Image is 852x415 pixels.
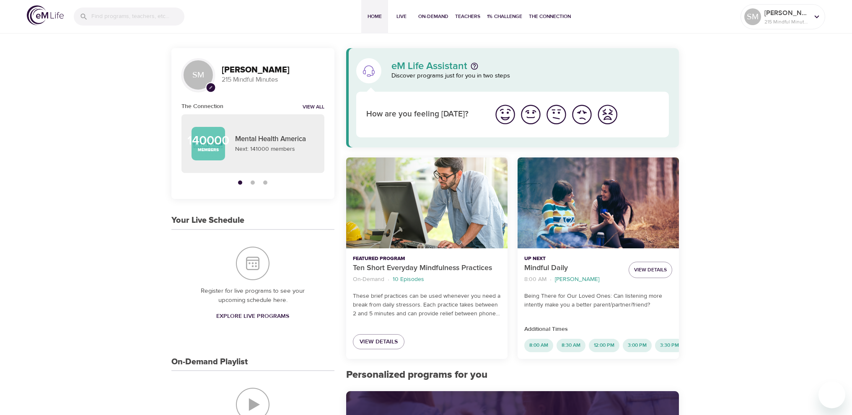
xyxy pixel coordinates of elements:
[545,103,568,126] img: ok
[764,18,809,26] p: 215 Mindful Minutes
[236,247,269,280] img: Your Live Schedule
[198,147,219,153] p: Members
[216,311,289,322] span: Explore Live Programs
[346,157,508,248] button: Ten Short Everyday Mindfulness Practices
[171,357,248,367] h3: On-Demand Playlist
[595,102,620,127] button: I'm feeling worst
[362,64,376,77] img: eM Life Assistant
[596,103,619,126] img: worst
[764,8,809,18] p: [PERSON_NAME]
[222,75,324,85] p: 215 Mindful Minutes
[353,263,501,274] p: Ten Short Everyday Mindfulness Practices
[391,71,669,81] p: Discover programs just for you in two steps
[222,65,324,75] h3: [PERSON_NAME]
[235,134,314,145] p: Mental Health America
[492,102,518,127] button: I'm feeling great
[393,275,424,284] p: 10 Episodes
[519,103,542,126] img: good
[353,255,501,263] p: Featured Program
[346,369,679,381] h2: Personalized programs for you
[818,381,845,408] iframe: Button to launch messaging window
[570,103,593,126] img: bad
[187,134,229,147] p: 140000
[634,265,667,274] span: View Details
[366,108,482,121] p: How are you feeling [DATE]?
[524,342,553,349] span: 8:00 AM
[518,102,544,127] button: I'm feeling good
[181,58,215,92] div: SM
[365,12,385,21] span: Home
[589,342,619,349] span: 12:00 PM
[91,8,184,26] input: Find programs, teachers, etc...
[213,309,293,324] a: Explore Live Programs
[494,103,517,126] img: great
[353,292,501,318] p: These brief practices can be used whenever you need a break from daily stressors. Each practice t...
[353,275,384,284] p: On-Demand
[455,12,480,21] span: Teachers
[360,337,398,347] span: View Details
[655,339,684,352] div: 3:30 PM
[557,342,585,349] span: 8:30 AM
[524,275,546,284] p: 8:00 AM
[353,334,404,350] a: View Details
[524,292,672,309] p: Being There for Our Loved Ones: Can listening more intently make you a better parent/partner/friend?
[569,102,595,127] button: I'm feeling bad
[235,145,314,154] p: Next: 141000 members
[524,263,622,274] p: Mindful Daily
[623,339,652,352] div: 3:00 PM
[555,275,599,284] p: [PERSON_NAME]
[391,12,412,21] span: Live
[188,286,318,305] p: Register for live programs to see your upcoming schedule here.
[544,102,569,127] button: I'm feeling ok
[529,12,571,21] span: The Connection
[557,339,585,352] div: 8:30 AM
[524,325,672,334] p: Additional Times
[744,8,761,25] div: SM
[589,339,619,352] div: 12:00 PM
[524,255,622,263] p: Up Next
[550,274,552,285] li: ·
[524,339,553,352] div: 8:00 AM
[303,104,324,111] a: View all notifications
[518,157,679,248] button: Mindful Daily
[171,216,244,225] h3: Your Live Schedule
[418,12,448,21] span: On-Demand
[388,274,389,285] li: ·
[524,274,622,285] nav: breadcrumb
[353,274,501,285] nav: breadcrumb
[487,12,522,21] span: 1% Challenge
[629,262,672,278] button: View Details
[391,61,467,71] p: eM Life Assistant
[181,102,223,111] h6: The Connection
[655,342,684,349] span: 3:30 PM
[27,5,64,25] img: logo
[623,342,652,349] span: 3:00 PM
